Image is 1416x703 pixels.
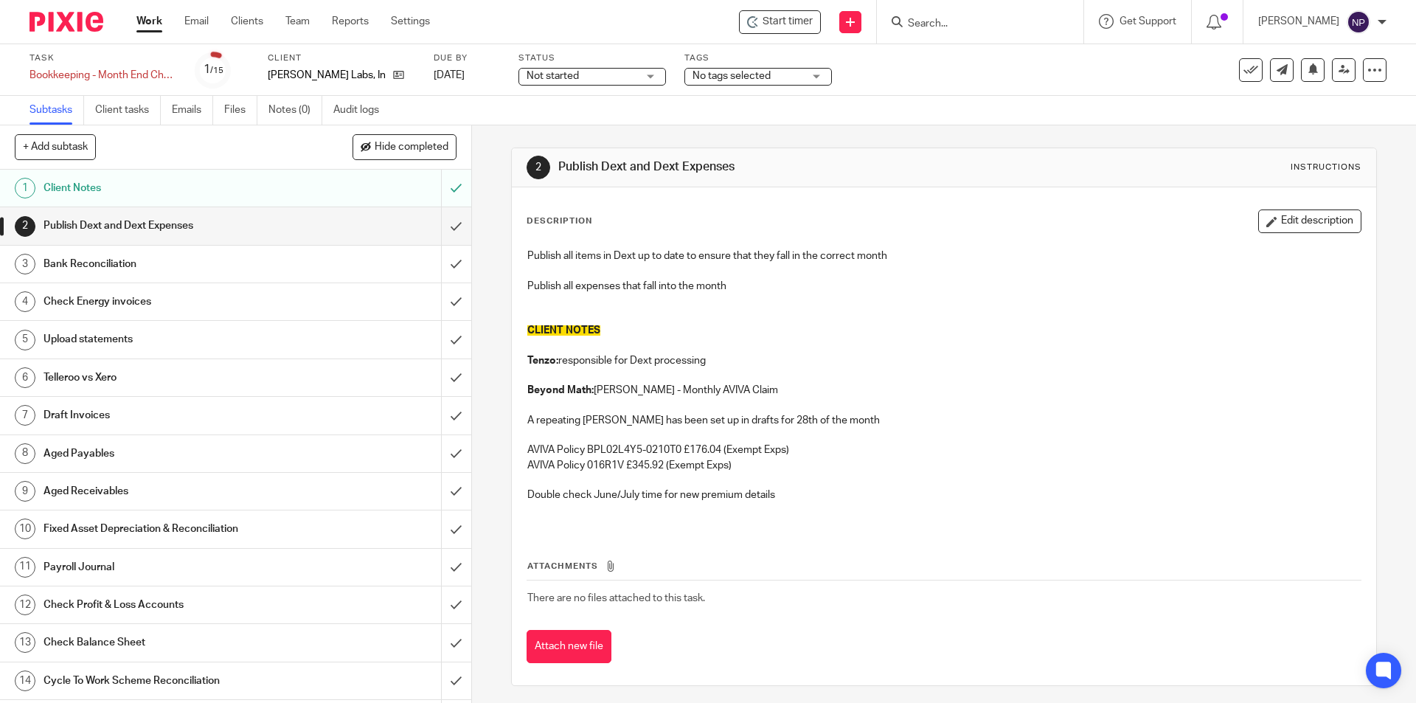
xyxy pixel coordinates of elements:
[184,14,209,29] a: Email
[44,556,299,578] h1: Payroll Journal
[204,61,223,78] div: 1
[558,159,976,175] h1: Publish Dext and Dext Expenses
[15,595,35,615] div: 12
[375,142,448,153] span: Hide completed
[44,443,299,465] h1: Aged Payables
[333,96,390,125] a: Audit logs
[44,631,299,654] h1: Check Balance Sheet
[527,413,1360,428] p: A repeating [PERSON_NAME] has been set up in drafts for 28th of the month
[29,12,103,32] img: Pixie
[44,404,299,426] h1: Draft Invoices
[15,330,35,350] div: 5
[332,14,369,29] a: Reports
[527,630,611,663] button: Attach new file
[527,353,1360,368] p: responsible for Dext processing
[527,325,600,336] span: CLIENT NOTES
[44,328,299,350] h1: Upload statements
[527,215,592,227] p: Description
[527,385,594,395] strong: Beyond Math:
[15,134,96,159] button: + Add subtask
[224,96,257,125] a: Files
[29,52,177,64] label: Task
[527,562,598,570] span: Attachments
[527,593,705,603] span: There are no files attached to this task.
[95,96,161,125] a: Client tasks
[527,279,1360,294] p: Publish all expenses that fall into the month
[353,134,457,159] button: Hide completed
[44,177,299,199] h1: Client Notes
[527,458,1360,473] p: AVIVA Policy 016R1V £345.92 (Exempt Exps)
[268,52,415,64] label: Client
[15,519,35,539] div: 10
[29,68,177,83] div: Bookkeeping - Month End Checks
[15,367,35,388] div: 6
[15,632,35,653] div: 13
[44,518,299,540] h1: Fixed Asset Depreciation & Reconciliation
[1347,10,1370,34] img: svg%3E
[527,71,579,81] span: Not started
[527,443,1360,457] p: AVIVA Policy BPL02L4Y5-0210T0 £176.04 (Exempt Exps)
[693,71,771,81] span: No tags selected
[231,14,263,29] a: Clients
[15,254,35,274] div: 3
[210,66,223,75] small: /15
[44,215,299,237] h1: Publish Dext and Dext Expenses
[391,14,430,29] a: Settings
[739,10,821,34] div: Dayhoff Labs, Inc - Bookkeeping - Month End Checks
[15,443,35,464] div: 8
[527,488,1360,502] p: Double check June/July time for new premium details
[172,96,213,125] a: Emails
[44,670,299,692] h1: Cycle To Work Scheme Reconciliation
[15,291,35,312] div: 4
[1258,209,1361,233] button: Edit description
[684,52,832,64] label: Tags
[44,367,299,389] h1: Telleroo vs Xero
[527,356,558,366] strong: Tenzo:
[15,671,35,691] div: 14
[527,383,1360,398] p: [PERSON_NAME] - Monthly AVIVA Claim
[44,253,299,275] h1: Bank Reconciliation
[15,405,35,426] div: 7
[136,14,162,29] a: Work
[15,481,35,502] div: 9
[29,96,84,125] a: Subtasks
[268,96,322,125] a: Notes (0)
[434,52,500,64] label: Due by
[518,52,666,64] label: Status
[434,70,465,80] span: [DATE]
[15,216,35,237] div: 2
[15,557,35,578] div: 11
[527,249,1360,263] p: Publish all items in Dext up to date to ensure that they fall in the correct month
[15,178,35,198] div: 1
[285,14,310,29] a: Team
[1291,162,1361,173] div: Instructions
[44,291,299,313] h1: Check Energy invoices
[44,480,299,502] h1: Aged Receivables
[1271,39,1346,54] p: Task completed.
[268,68,386,83] p: [PERSON_NAME] Labs, Inc
[527,156,550,179] div: 2
[44,594,299,616] h1: Check Profit & Loss Accounts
